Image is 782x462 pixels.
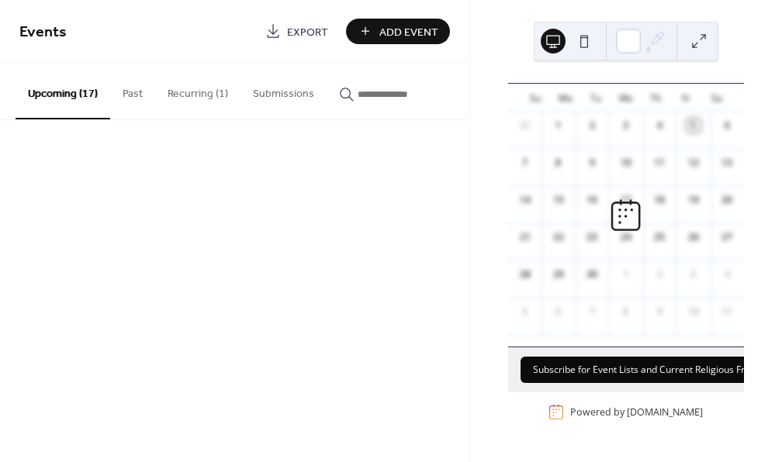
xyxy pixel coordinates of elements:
[16,63,110,119] button: Upcoming (17)
[611,84,641,112] div: We
[652,156,666,170] div: 11
[552,305,566,319] div: 6
[19,17,67,47] span: Events
[619,156,633,170] div: 10
[701,84,732,112] div: Sa
[585,156,599,170] div: 9
[552,230,566,244] div: 22
[240,63,327,118] button: Submissions
[720,156,734,170] div: 13
[552,156,566,170] div: 8
[652,193,666,207] div: 18
[652,119,666,133] div: 4
[518,156,532,170] div: 7
[585,305,599,319] div: 7
[110,63,155,118] button: Past
[254,19,340,44] a: Export
[720,119,734,133] div: 6
[581,84,611,112] div: Tu
[518,193,532,207] div: 14
[652,267,666,281] div: 2
[687,193,701,207] div: 19
[671,84,701,112] div: Fr
[720,193,734,207] div: 20
[720,267,734,281] div: 4
[518,119,532,133] div: 31
[641,84,671,112] div: Th
[287,24,328,40] span: Export
[346,19,450,44] button: Add Event
[687,267,701,281] div: 3
[552,267,566,281] div: 29
[570,405,703,419] div: Powered by
[619,267,633,281] div: 1
[379,24,438,40] span: Add Event
[551,84,581,112] div: Mo
[585,119,599,133] div: 2
[521,84,551,112] div: Su
[552,119,566,133] div: 1
[720,305,734,319] div: 11
[619,119,633,133] div: 3
[687,156,701,170] div: 12
[619,305,633,319] div: 8
[652,230,666,244] div: 25
[627,405,703,419] a: [DOMAIN_NAME]
[720,230,734,244] div: 27
[652,305,666,319] div: 9
[518,230,532,244] div: 21
[552,193,566,207] div: 15
[518,305,532,319] div: 5
[619,230,633,244] div: 24
[687,119,701,133] div: 5
[155,63,240,118] button: Recurring (1)
[585,193,599,207] div: 16
[585,230,599,244] div: 23
[518,267,532,281] div: 28
[687,230,701,244] div: 26
[585,267,599,281] div: 30
[619,193,633,207] div: 17
[687,305,701,319] div: 10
